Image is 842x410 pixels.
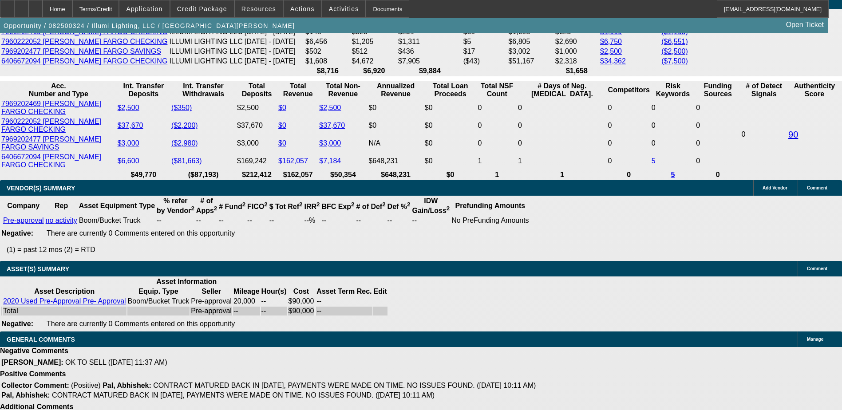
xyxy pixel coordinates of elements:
[3,217,44,224] a: Pre-approval
[368,104,423,112] div: $0
[269,203,303,210] b: $ Tot Ref
[1,82,116,99] th: Acc. Number and Type
[321,216,355,225] td: --
[169,57,243,66] td: ILLUMI LIGHTING LLC
[118,122,143,129] a: $37,670
[169,37,243,46] td: ILLUMI LIGHTING LLC
[244,47,304,56] td: [DATE] - [DATE]
[196,216,217,225] td: --
[319,157,341,165] a: $7,184
[671,171,675,178] a: 5
[424,135,477,152] td: $0
[319,170,367,179] th: $50,354
[235,0,283,17] button: Resources
[1,100,101,115] a: 7969202469 [PERSON_NAME] FARGO CHECKING
[696,170,740,179] th: 0
[237,135,277,152] td: $3,000
[696,135,740,152] td: 0
[407,201,410,208] sup: 2
[788,130,798,139] a: 90
[293,288,309,295] b: Cost
[368,82,423,99] th: Annualized Revenue
[424,82,477,99] th: Total Loan Proceeds
[284,0,321,17] button: Actions
[304,216,320,225] td: --%
[424,99,477,116] td: $0
[555,47,599,56] td: $1,000
[305,67,350,75] th: $8,716
[651,135,695,152] td: 0
[555,67,599,75] th: $1,658
[555,37,599,46] td: $2,690
[398,37,462,46] td: $1,311
[171,139,198,147] a: ($2,980)
[79,216,155,225] td: Boom/Bucket Truck
[47,320,235,327] span: There are currently 0 Comments entered on this opportunity
[316,287,372,296] th: Asset Term Recommendation
[518,117,607,134] td: 0
[356,203,386,210] b: # of Def
[1,391,50,399] b: Pal, Abhishek:
[1,135,101,151] a: 7969202477 [PERSON_NAME] FARGO SAVINGS
[7,185,75,192] span: VENDOR(S) SUMMARY
[316,201,320,208] sup: 2
[352,37,397,46] td: $1,205
[237,99,277,116] td: $2,500
[1,153,101,169] a: 6406672094 [PERSON_NAME] FARGO CHECKING
[118,157,139,165] a: $6,600
[79,202,155,209] b: Asset Equipment Type
[329,5,359,12] span: Activities
[47,229,235,237] span: There are currently 0 Comments entered on this opportunity
[190,297,232,306] td: Pre-approval
[65,359,167,366] span: OK TO SELL ([DATE] 11:37 AM)
[34,288,95,295] b: Asset Description
[608,99,650,116] td: 0
[127,297,190,306] td: Boom/Bucket Truck
[322,0,366,17] button: Activities
[508,47,553,56] td: $3,002
[244,57,304,66] td: [DATE] - [DATE]
[7,265,69,272] span: ASSET(S) SUMMARY
[508,57,553,66] td: $51,167
[518,82,607,99] th: # Days of Neg. [MEDICAL_DATA].
[368,170,423,179] th: $648,231
[269,216,303,225] td: --
[398,47,462,56] td: $436
[1,229,33,237] b: Negative:
[233,297,260,306] td: 20,000
[261,288,287,295] b: Hour(s)
[368,135,423,152] td: N/A
[316,288,372,295] b: Asset Term Rec.
[696,153,740,170] td: 0
[278,122,286,129] a: $0
[387,203,411,210] b: Def %
[119,0,169,17] button: Application
[608,153,650,170] td: 0
[555,57,599,66] td: $2,318
[387,216,411,225] td: --
[117,82,170,99] th: Int. Transfer Deposits
[477,99,517,116] td: 0
[118,104,139,111] a: $2,500
[651,99,695,116] td: 0
[319,122,345,129] a: $37,670
[46,217,77,224] a: no activity
[398,67,462,75] th: $9,884
[177,5,227,12] span: Credit Package
[169,47,243,56] td: ILLUMI LIGHTING LLC
[1,320,33,327] b: Negative:
[1,57,167,65] a: 6406672094 [PERSON_NAME] FARGO CHECKING
[463,37,507,46] td: $5
[170,0,234,17] button: Credit Package
[455,202,526,209] b: Prefunding Amounts
[126,5,162,12] span: Application
[233,288,260,295] b: Mileage
[518,170,607,179] th: 1
[477,153,517,170] td: 1
[763,185,787,190] span: Add Vendor
[741,99,787,170] td: 0
[3,297,126,305] a: 2020 Used Pre-Approval Pre- Approval
[319,82,367,99] th: Total Non-Revenue
[190,307,232,315] td: Pre-approval
[278,170,318,179] th: $162,057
